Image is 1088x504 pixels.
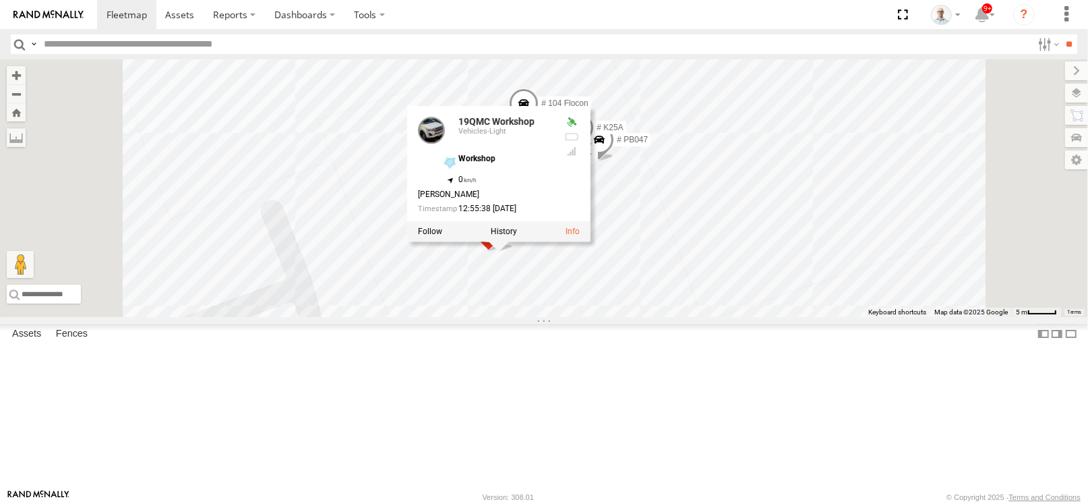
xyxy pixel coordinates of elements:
[458,175,477,185] span: 0
[1037,324,1050,343] label: Dock Summary Table to the Left
[7,103,26,121] button: Zoom Home
[597,123,623,132] span: # K25A
[617,135,648,144] span: # PB047
[1033,34,1062,54] label: Search Filter Options
[7,84,26,103] button: Zoom out
[7,251,34,278] button: Drag Pegman onto the map to open Street View
[418,190,553,199] div: [PERSON_NAME]
[483,493,534,501] div: Version: 308.01
[458,128,553,136] div: Vehicles-Light
[541,99,588,108] span: # 104 Flocon
[458,155,553,164] div: Workshop
[49,325,94,343] label: Fences
[491,227,517,236] label: View Asset History
[13,10,84,20] img: rand-logo.svg
[418,204,553,213] div: Date/time of location update
[564,117,580,128] div: Valid GPS Fix
[1064,324,1078,343] label: Hide Summary Table
[868,308,926,317] button: Keyboard shortcuts
[1012,308,1061,317] button: Map Scale: 5 m per 40 pixels
[564,132,580,142] div: No battery health information received from this device.
[5,325,48,343] label: Assets
[1068,310,1082,315] a: Terms (opens in new tab)
[946,493,1081,501] div: © Copyright 2025 -
[1050,324,1064,343] label: Dock Summary Table to the Right
[926,5,965,25] div: Kurt Byers
[418,117,445,144] a: View Asset Details
[1016,308,1027,316] span: 5 m
[7,66,26,84] button: Zoom in
[28,34,39,54] label: Search Query
[1065,150,1088,169] label: Map Settings
[418,227,442,236] label: Realtime tracking of Asset
[934,308,1008,316] span: Map data ©2025 Google
[566,227,580,236] a: View Asset Details
[564,146,580,157] div: GSM Signal = 4
[7,128,26,147] label: Measure
[458,117,535,128] a: 19QMC Workshop
[7,491,69,504] a: Visit our Website
[1009,493,1081,501] a: Terms and Conditions
[1013,4,1035,26] i: ?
